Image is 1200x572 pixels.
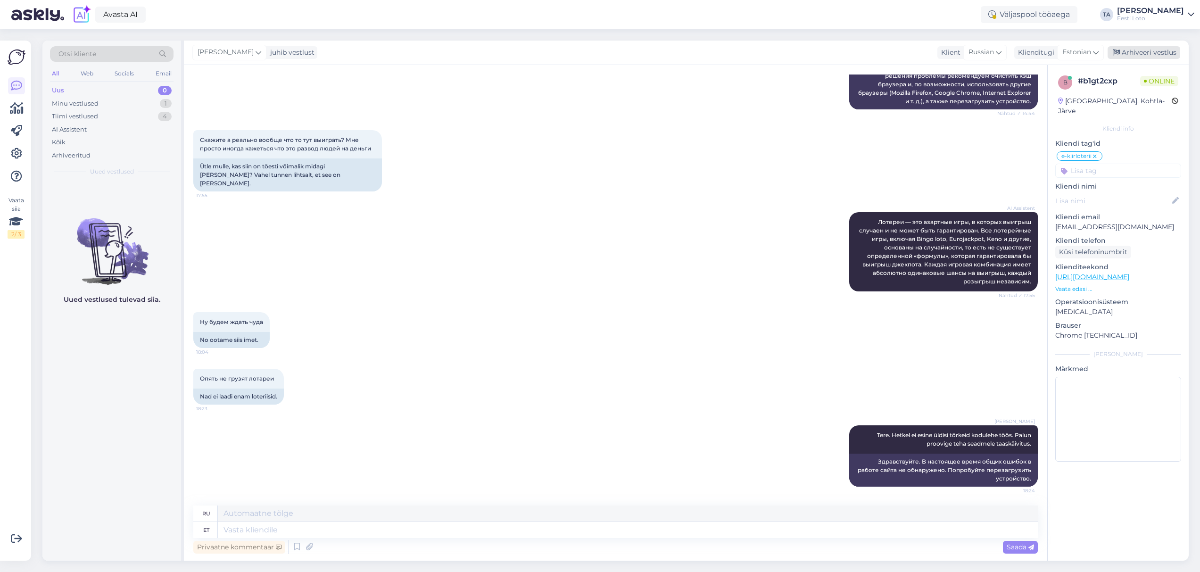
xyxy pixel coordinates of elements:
[981,6,1077,23] div: Väljaspool tööaega
[52,99,99,108] div: Minu vestlused
[52,151,91,160] div: Arhiveeritud
[1100,8,1113,21] div: TA
[8,48,25,66] img: Askly Logo
[1078,75,1140,87] div: # b1gt2cxp
[1140,76,1178,86] span: Online
[877,431,1033,447] span: Tere. Hetkel ei esine üldisi tõrkeid kodulehe töös. Palun proovige teha seadmele taaskäivitus.
[158,112,172,121] div: 4
[997,110,1035,117] span: Nähtud ✓ 14:44
[994,418,1035,425] span: [PERSON_NAME]
[1063,79,1068,86] span: b
[200,375,274,382] span: Опять не грузят лотареи
[1000,487,1035,494] span: 18:24
[193,332,270,348] div: No ootame siis imet.
[849,51,1038,109] div: Здравствуйте. В настоящее время общих ошибок при покупке лотерейных билетов e-quick не возникает....
[1061,153,1092,159] span: e-kiirloterii
[1056,196,1170,206] input: Lisa nimi
[1055,307,1181,317] p: [MEDICAL_DATA]
[1055,285,1181,293] p: Vaata edasi ...
[1117,7,1184,15] div: [PERSON_NAME]
[1055,139,1181,149] p: Kliendi tag'id
[158,86,172,95] div: 0
[58,49,96,59] span: Otsi kliente
[203,522,209,538] div: et
[1055,273,1129,281] a: [URL][DOMAIN_NAME]
[200,318,263,325] span: Ну будем ждать чуда
[1108,46,1180,59] div: Arhiveeri vestlus
[196,192,232,199] span: 17:55
[1055,262,1181,272] p: Klienditeekond
[1055,246,1131,258] div: Küsi telefoninumbrit
[1055,331,1181,340] p: Chrome [TECHNICAL_ID]
[113,67,136,80] div: Socials
[72,5,91,25] img: explore-ai
[1055,182,1181,191] p: Kliendi nimi
[1055,350,1181,358] div: [PERSON_NAME]
[1117,7,1194,22] a: [PERSON_NAME]Eesti Loto
[1055,321,1181,331] p: Brauser
[193,541,285,554] div: Privaatne kommentaar
[52,112,98,121] div: Tiimi vestlused
[196,348,232,356] span: 18:04
[50,67,61,80] div: All
[64,295,160,305] p: Uued vestlused tulevad siia.
[1014,48,1054,58] div: Klienditugi
[52,138,66,147] div: Kõik
[202,506,210,522] div: ru
[95,7,146,23] a: Avasta AI
[200,136,371,152] span: Скажите а реально вообще что то тут выиграть? Мне просто иногда кажеться что это развод людей на ...
[52,86,64,95] div: Uus
[937,48,960,58] div: Klient
[160,99,172,108] div: 1
[196,405,232,412] span: 18:23
[42,201,181,286] img: No chats
[90,167,134,176] span: Uued vestlused
[1062,47,1091,58] span: Estonian
[849,454,1038,487] div: Здравствуйте. В настоящее время общих ошибок в работе сайта не обнаружено. Попробуйте перезагрузи...
[193,389,284,405] div: Nad ei laadi enam loteriisid.
[1055,364,1181,374] p: Märkmed
[1000,205,1035,212] span: AI Assistent
[1058,96,1172,116] div: [GEOGRAPHIC_DATA], Kohtla-Järve
[1055,124,1181,133] div: Kliendi info
[8,196,25,239] div: Vaata siia
[193,158,382,191] div: Ütle mulle, kas siin on tõesti võimalik midagi [PERSON_NAME]? Vahel tunnen lihtsalt, et see on [P...
[198,47,254,58] span: [PERSON_NAME]
[154,67,174,80] div: Email
[1007,543,1034,551] span: Saada
[859,218,1033,285] span: Лотереи — это азартные игры, в которых выигрыш случаен и не может быть гарантирован. Все лотерейн...
[1055,212,1181,222] p: Kliendi email
[52,125,87,134] div: AI Assistent
[266,48,314,58] div: juhib vestlust
[968,47,994,58] span: Russian
[8,230,25,239] div: 2 / 3
[79,67,95,80] div: Web
[1055,222,1181,232] p: [EMAIL_ADDRESS][DOMAIN_NAME]
[1055,164,1181,178] input: Lisa tag
[1055,236,1181,246] p: Kliendi telefon
[1055,297,1181,307] p: Operatsioonisüsteem
[1117,15,1184,22] div: Eesti Loto
[999,292,1035,299] span: Nähtud ✓ 17:55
